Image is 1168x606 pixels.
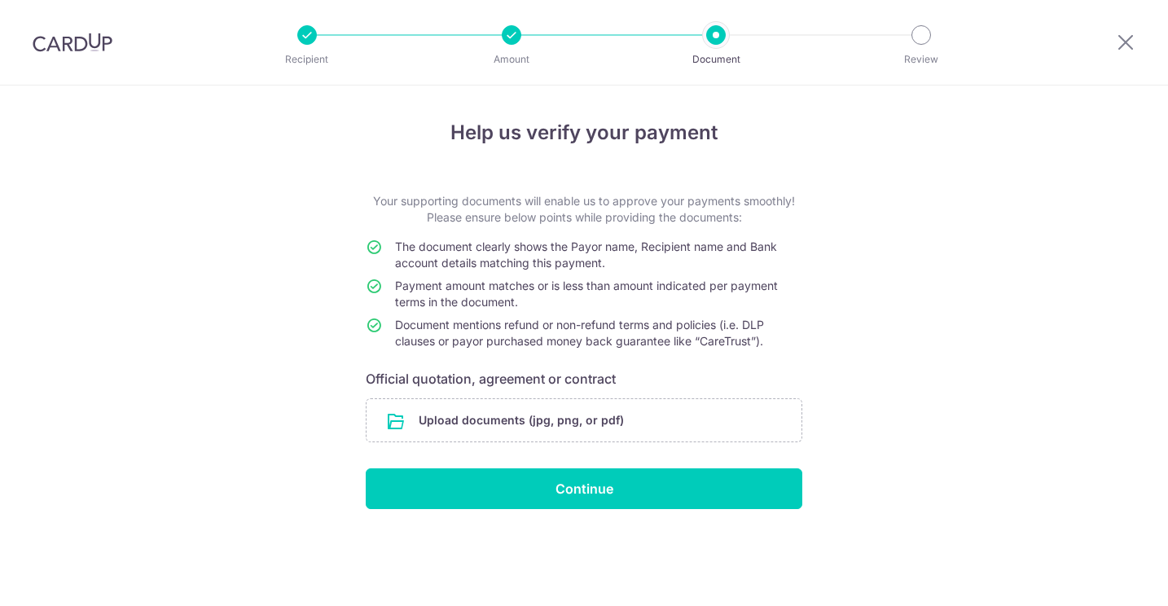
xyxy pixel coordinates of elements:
h6: Official quotation, agreement or contract [366,369,802,389]
p: Review [861,51,981,68]
img: CardUp [33,33,112,52]
input: Continue [366,468,802,509]
span: Document mentions refund or non-refund terms and policies (i.e. DLP clauses or payor purchased mo... [395,318,764,348]
p: Amount [451,51,572,68]
span: The document clearly shows the Payor name, Recipient name and Bank account details matching this ... [395,239,777,270]
p: Document [656,51,776,68]
p: Recipient [247,51,367,68]
p: Your supporting documents will enable us to approve your payments smoothly! Please ensure below p... [366,193,802,226]
h4: Help us verify your payment [366,118,802,147]
div: Upload documents (jpg, png, or pdf) [366,398,802,442]
span: Payment amount matches or is less than amount indicated per payment terms in the document. [395,279,778,309]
